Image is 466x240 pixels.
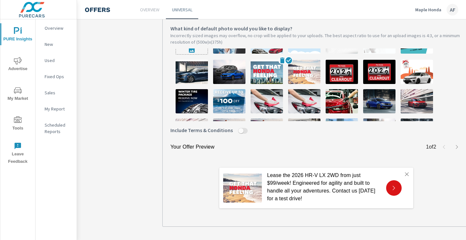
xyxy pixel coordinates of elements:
img: description [363,119,396,143]
img: description [251,89,283,113]
div: My Report [36,104,77,114]
p: Overview [140,6,159,13]
div: AF [447,4,458,16]
h4: Offers [85,6,110,14]
div: New [36,39,77,49]
img: description [213,89,245,113]
span: Leave Feedback [2,142,33,165]
img: description [176,60,208,84]
img: description [251,119,283,143]
p: My Report [45,106,71,112]
img: description [401,119,433,143]
img: description [288,119,320,143]
img: description [363,89,396,113]
img: description [363,60,396,84]
button: Include Terms & Conditions [238,128,244,134]
span: What kind of default photo would you like to display? [170,25,292,32]
img: description [288,60,320,84]
span: Advertise [2,57,33,73]
p: 1 of 2 [426,143,436,151]
img: description [288,89,320,113]
p: Fixed Ops [45,73,71,80]
img: description [213,60,245,84]
p: Scheduled Reports [45,122,71,135]
img: description [401,89,433,113]
span: Include Terms & Conditions [170,126,233,134]
p: Overview [45,25,71,31]
p: Sales [45,89,71,96]
p: Lease the 2026 HR-V LX 2WD from just $99/week! Engineered for agility and built to handle all you... [267,172,381,203]
img: description [326,89,358,113]
img: description [176,89,208,113]
img: description [401,60,433,84]
img: description [213,119,245,143]
p: Your Offer Preview [170,143,214,151]
span: My Market [2,87,33,102]
p: New [45,41,71,47]
p: Incorrectly sized images may overflow, no crop will be applied to your uploads. The best aspect r... [170,32,462,45]
p: Used [45,57,71,64]
img: Honda Feeling [223,173,262,203]
div: Sales [36,88,77,98]
img: description [326,119,358,143]
div: Fixed Ops [36,72,77,81]
div: Used [36,56,77,65]
p: Universal [172,6,192,13]
img: description [176,119,208,143]
p: Maple Honda [415,7,441,13]
span: PURE Insights [2,27,33,43]
img: description [251,60,283,84]
span: Tools [2,116,33,132]
img: description [326,60,358,84]
div: Scheduled Reports [36,120,77,136]
div: Overview [36,23,77,33]
div: nav menu [0,19,35,168]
